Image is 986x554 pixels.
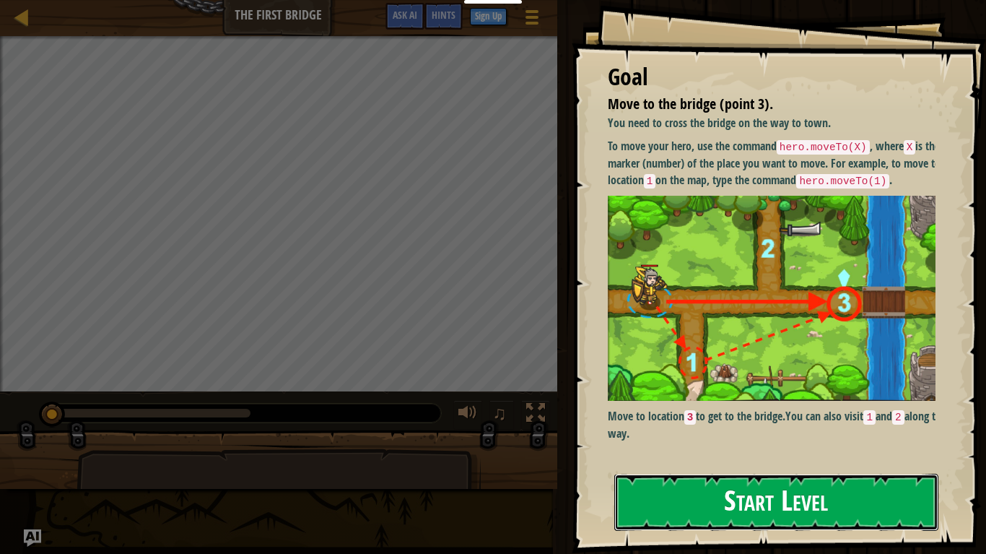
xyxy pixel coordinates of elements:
code: hero.moveTo(X) [777,140,870,155]
p: You can also visit and along the way. [608,408,946,441]
p: To move your hero, use the command , where is the marker (number) of the place you want to move. ... [608,138,946,189]
span: Hints [432,8,455,22]
p: You need to cross the bridge on the way to town. [608,115,946,131]
span: Move to the bridge (point 3). [608,94,773,113]
strong: Move to location to get to the bridge. [608,408,786,424]
span: ♫ [492,402,507,424]
button: Ask AI [385,3,424,30]
button: ♫ [489,400,514,430]
li: Move to the bridge (point 3). [590,94,932,115]
button: Toggle fullscreen [521,400,550,430]
img: M7l1b [608,196,946,401]
code: 2 [892,410,904,425]
code: 1 [644,174,656,189]
span: Ask AI [393,8,417,22]
button: Ask AI [24,529,41,547]
code: X [904,140,916,155]
code: 1 [863,410,876,425]
code: 3 [684,410,697,425]
button: Show game menu [514,3,550,37]
button: Sign Up [470,8,507,25]
button: Adjust volume [453,400,482,430]
button: Start Level [614,474,938,531]
code: hero.moveTo(1) [796,174,889,189]
div: Goal [608,61,935,94]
